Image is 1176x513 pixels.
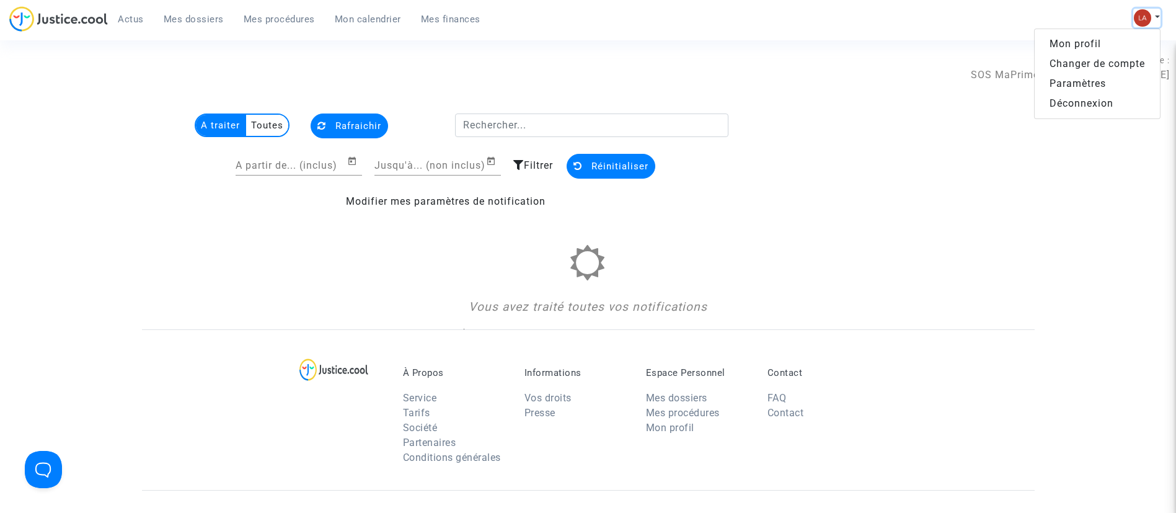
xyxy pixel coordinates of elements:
[244,14,315,25] span: Mes procédures
[299,359,368,381] img: logo-lg.svg
[234,10,325,29] a: Mes procédures
[1134,9,1151,27] img: 3f9b7d9779f7b0ffc2b90d026f0682a9
[567,154,655,179] button: Réinitialiser
[164,14,224,25] span: Mes dossiers
[325,10,411,29] a: Mon calendrier
[108,10,154,29] a: Actus
[403,392,437,404] a: Service
[346,195,546,207] a: Modifier mes paramètres de notification
[421,14,480,25] span: Mes finances
[646,367,749,378] p: Espace Personnel
[246,115,288,136] multi-toggle-item: Toutes
[524,367,627,378] p: Informations
[591,161,648,172] span: Réinitialiser
[524,159,553,171] span: Filtrer
[1035,54,1160,74] a: Changer de compte
[455,114,728,137] input: Rechercher...
[9,6,108,32] img: jc-logo.svg
[335,120,381,132] span: Rafraichir
[335,14,401,25] span: Mon calendrier
[1035,74,1160,94] a: Paramètres
[524,407,555,419] a: Presse
[347,154,362,169] button: Open calendar
[767,392,787,404] a: FAQ
[1035,94,1160,114] a: Déconnexion
[196,115,246,136] multi-toggle-item: A traiter
[154,10,234,29] a: Mes dossiers
[411,10,490,29] a: Mes finances
[646,392,707,404] a: Mes dossiers
[767,407,804,419] a: Contact
[403,407,430,419] a: Tarifs
[311,114,388,138] button: Rafraichir
[486,154,501,169] button: Open calendar
[118,14,144,25] span: Actus
[524,392,572,404] a: Vos droits
[1035,34,1160,54] a: Mon profil
[646,407,720,419] a: Mes procédures
[25,451,62,488] iframe: Help Scout Beacon - Open
[403,422,438,434] a: Société
[646,422,694,434] a: Mon profil
[403,367,506,378] p: À Propos
[403,437,456,448] a: Partenaires
[767,367,870,378] p: Contact
[306,298,870,316] div: Vous avez traité toutes vos notifications
[403,452,501,463] a: Conditions générales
